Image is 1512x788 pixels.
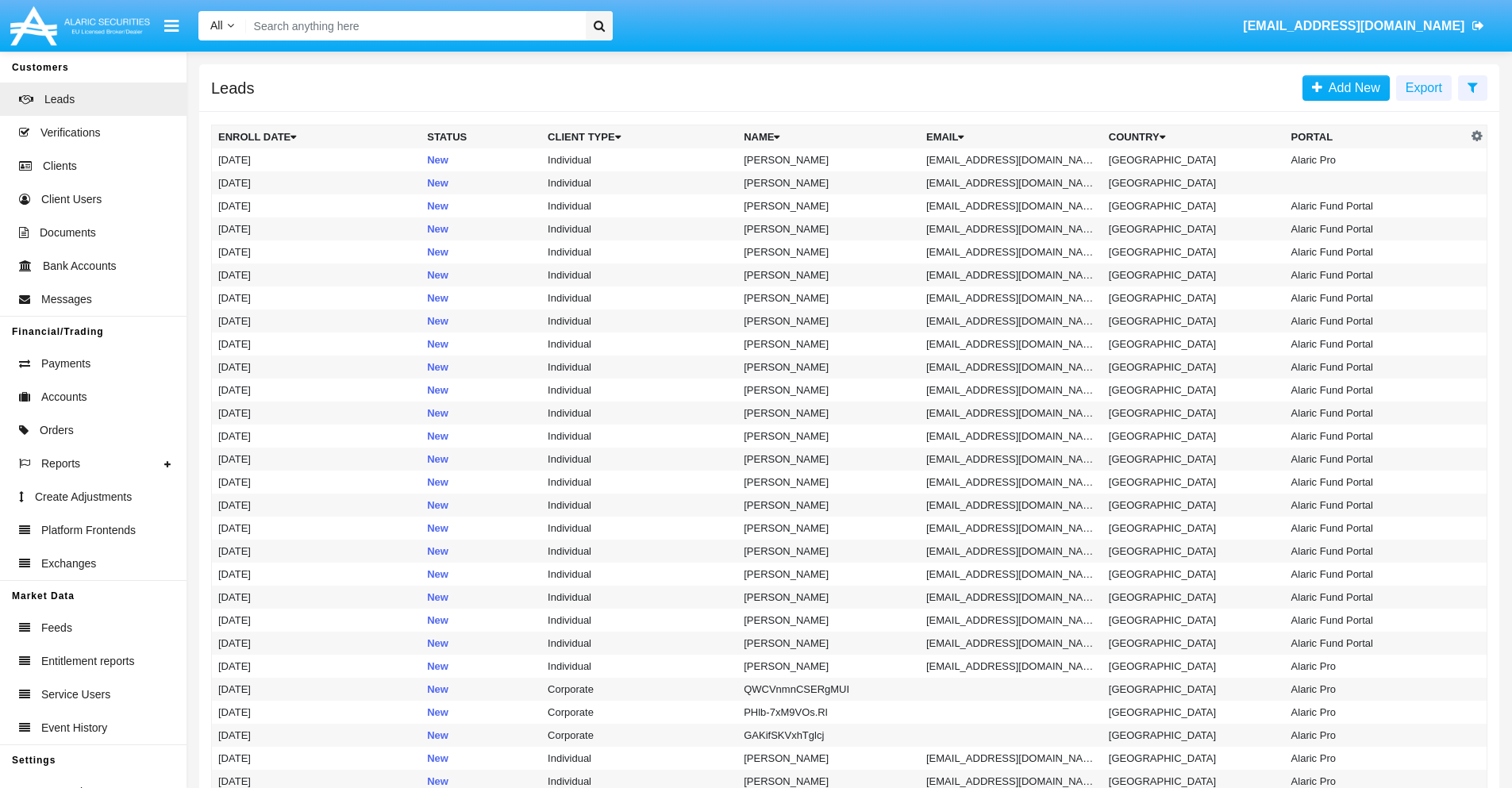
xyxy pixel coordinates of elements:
td: New [421,425,541,448]
td: [EMAIL_ADDRESS][DOMAIN_NAME] [920,655,1102,678]
td: [DATE] [212,701,421,724]
td: [DATE] [212,379,421,402]
th: Country [1102,125,1285,149]
td: PHlb-7xM9VOs.Rl [737,701,920,724]
td: [DATE] [212,609,421,632]
td: Individual [541,332,737,356]
button: Export [1396,75,1452,101]
td: Individual [541,586,737,609]
a: Add New [1302,75,1390,101]
td: [DATE] [212,148,421,171]
td: [DATE] [212,471,421,494]
td: [DATE] [212,240,421,263]
td: [DATE] [212,724,421,747]
td: [DATE] [212,217,421,240]
td: Individual [541,286,737,309]
td: [DATE] [212,356,421,379]
td: New [421,263,541,286]
td: New [421,517,541,540]
td: GAKifSKVxhTglcj [737,724,920,747]
td: [PERSON_NAME] [737,240,920,263]
input: Search [246,11,580,40]
th: Name [737,125,920,149]
td: [DATE] [212,309,421,332]
td: [PERSON_NAME] [737,171,920,194]
td: Individual [541,517,737,540]
td: [DATE] [212,194,421,217]
td: Alaric Fund Portal [1285,194,1468,217]
td: [EMAIL_ADDRESS][DOMAIN_NAME] [920,356,1102,379]
td: [EMAIL_ADDRESS][DOMAIN_NAME] [920,425,1102,448]
td: Alaric Pro [1285,701,1468,724]
td: [DATE] [212,263,421,286]
td: [GEOGRAPHIC_DATA] [1102,194,1285,217]
td: [PERSON_NAME] [737,494,920,517]
td: [GEOGRAPHIC_DATA] [1102,609,1285,632]
span: Create Adjustments [35,489,132,505]
td: [EMAIL_ADDRESS][DOMAIN_NAME] [920,171,1102,194]
td: [PERSON_NAME] [737,563,920,586]
td: Alaric Fund Portal [1285,471,1468,494]
td: [DATE] [212,494,421,517]
td: Alaric Fund Portal [1285,632,1468,655]
a: [EMAIL_ADDRESS][DOMAIN_NAME] [1236,4,1492,48]
td: [EMAIL_ADDRESS][DOMAIN_NAME] [920,332,1102,356]
td: [PERSON_NAME] [737,747,920,770]
td: [EMAIL_ADDRESS][DOMAIN_NAME] [920,563,1102,586]
td: [GEOGRAPHIC_DATA] [1102,286,1285,309]
td: New [421,632,541,655]
span: Add New [1322,81,1380,94]
td: [PERSON_NAME] [737,471,920,494]
td: New [421,655,541,678]
td: [EMAIL_ADDRESS][DOMAIN_NAME] [920,148,1102,171]
td: [EMAIL_ADDRESS][DOMAIN_NAME] [920,448,1102,471]
span: Exchanges [41,555,96,572]
td: [DATE] [212,540,421,563]
td: Alaric Fund Portal [1285,309,1468,332]
td: Alaric Fund Portal [1285,402,1468,425]
th: Status [421,125,541,149]
td: Individual [541,609,737,632]
td: New [421,471,541,494]
td: Alaric Pro [1285,148,1468,171]
span: Platform Frontends [41,522,136,539]
td: Individual [541,309,737,332]
span: All [210,19,223,32]
td: [EMAIL_ADDRESS][DOMAIN_NAME] [920,540,1102,563]
td: [PERSON_NAME] [737,425,920,448]
td: [PERSON_NAME] [737,609,920,632]
td: New [421,240,541,263]
td: New [421,586,541,609]
span: Messages [41,291,92,308]
td: [GEOGRAPHIC_DATA] [1102,678,1285,701]
td: [DATE] [212,425,421,448]
td: [EMAIL_ADDRESS][DOMAIN_NAME] [920,286,1102,309]
td: New [421,563,541,586]
td: QWCVnmnCSERgMUI [737,678,920,701]
td: [EMAIL_ADDRESS][DOMAIN_NAME] [920,471,1102,494]
td: New [421,309,541,332]
td: [PERSON_NAME] [737,217,920,240]
td: Alaric Fund Portal [1285,517,1468,540]
span: Reports [41,456,80,472]
td: [EMAIL_ADDRESS][DOMAIN_NAME] [920,747,1102,770]
span: Bank Accounts [43,258,117,275]
td: [GEOGRAPHIC_DATA] [1102,494,1285,517]
span: Client Users [41,191,102,208]
span: Orders [40,422,74,439]
span: Clients [43,158,77,175]
td: Alaric Fund Portal [1285,448,1468,471]
td: Alaric Pro [1285,655,1468,678]
td: [PERSON_NAME] [737,194,920,217]
td: Individual [541,356,737,379]
td: New [421,724,541,747]
td: Individual [541,563,737,586]
span: Accounts [41,389,87,406]
td: [PERSON_NAME] [737,632,920,655]
td: [GEOGRAPHIC_DATA] [1102,471,1285,494]
td: Individual [541,448,737,471]
td: [EMAIL_ADDRESS][DOMAIN_NAME] [920,217,1102,240]
td: Individual [541,632,737,655]
td: New [421,332,541,356]
th: Portal [1285,125,1468,149]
